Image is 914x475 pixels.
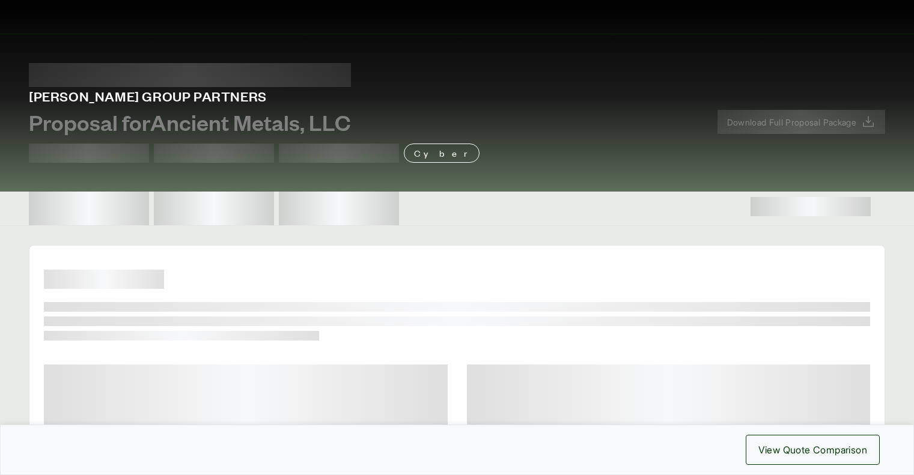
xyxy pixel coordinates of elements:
span: Test [154,144,274,163]
button: View Quote Comparison [746,435,880,465]
span: View Quote Comparison [758,443,867,457]
span: Test [279,144,399,163]
span: [PERSON_NAME] Group Partners [29,87,351,105]
span: Test [29,144,149,163]
span: Proposal for Ancient Metals, LLC [29,110,351,134]
p: Cyber [414,146,469,160]
span: Proposal for [29,63,351,87]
